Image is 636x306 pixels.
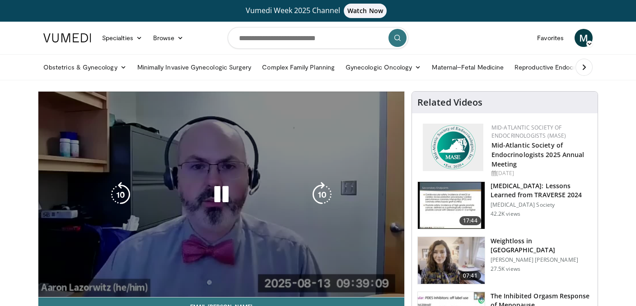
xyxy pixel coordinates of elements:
img: 1317c62a-2f0d-4360-bee0-b1bff80fed3c.150x105_q85_crop-smart_upscale.jpg [418,182,485,229]
a: Maternal–Fetal Medicine [426,58,509,76]
p: [MEDICAL_DATA] Society [491,201,592,209]
p: [PERSON_NAME] [PERSON_NAME] [491,256,592,264]
a: Vumedi Week 2025 ChannelWatch Now [45,4,591,18]
a: Mid-Atlantic Society of Endocrinologists 2025 Annual Meeting [491,141,585,168]
span: 17:44 [459,216,481,225]
a: Favorites [532,29,569,47]
h4: Related Videos [417,97,482,108]
a: Minimally Invasive Gynecologic Surgery [132,58,257,76]
a: M [575,29,593,47]
span: 07:41 [459,271,481,280]
h3: [MEDICAL_DATA]: Lessons Learned from TRAVERSE 2024 [491,181,592,199]
div: [DATE] [491,169,590,177]
span: Watch Now [344,4,387,18]
p: 27.5K views [491,265,520,273]
img: f382488c-070d-4809-84b7-f09b370f5972.png.150x105_q85_autocrop_double_scale_upscale_version-0.2.png [423,124,483,171]
a: Browse [148,29,189,47]
a: 07:41 Weightloss in [GEOGRAPHIC_DATA] [PERSON_NAME] [PERSON_NAME] 27.5K views [417,236,592,284]
a: Obstetrics & Gynecology [38,58,132,76]
input: Search topics, interventions [228,27,408,49]
h3: Weightloss in [GEOGRAPHIC_DATA] [491,236,592,255]
a: Mid-Atlantic Society of Endocrinologists (MASE) [491,124,566,139]
video-js: Video Player [38,92,404,297]
a: Specialties [97,29,148,47]
img: 9983fed1-7565-45be-8934-aef1103ce6e2.150x105_q85_crop-smart_upscale.jpg [418,237,485,284]
a: 17:44 [MEDICAL_DATA]: Lessons Learned from TRAVERSE 2024 [MEDICAL_DATA] Society 42.2K views [417,181,592,229]
img: VuMedi Logo [43,33,91,42]
a: Complex Family Planning [257,58,340,76]
p: 42.2K views [491,210,520,218]
a: Gynecologic Oncology [340,58,426,76]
